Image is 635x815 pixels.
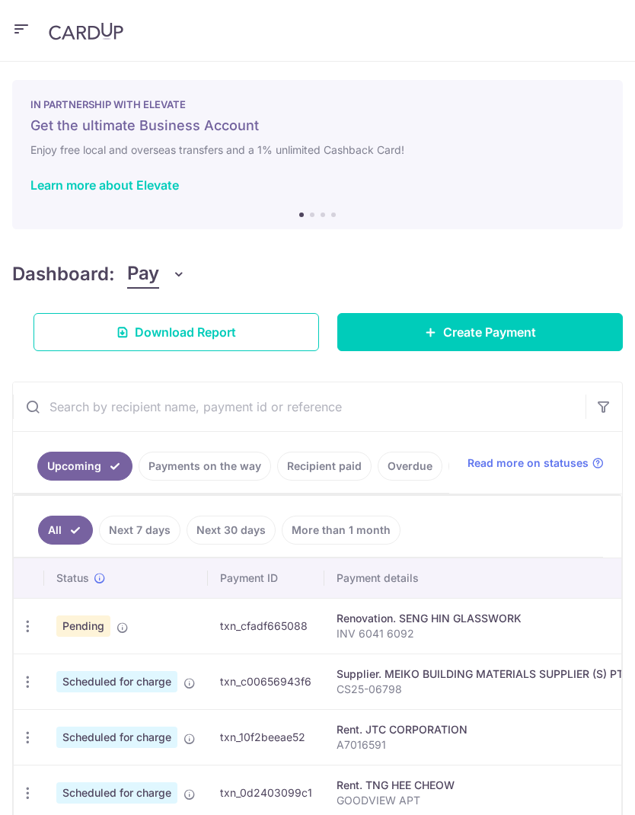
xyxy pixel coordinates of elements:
[127,260,186,289] button: Pay
[38,516,93,545] a: All
[37,452,132,481] a: Upcoming
[13,382,586,431] input: Search by recipient name, payment id or reference
[56,570,89,586] span: Status
[443,323,536,341] span: Create Payment
[282,516,400,545] a: More than 1 month
[208,598,324,654] td: txn_cfadf665088
[378,452,442,481] a: Overdue
[208,558,324,598] th: Payment ID
[187,516,276,545] a: Next 30 days
[448,452,520,481] a: Cancelled
[56,671,177,692] span: Scheduled for charge
[139,452,271,481] a: Payments on the way
[208,654,324,709] td: txn_c00656943f6
[56,615,110,637] span: Pending
[30,117,605,135] h5: Get the ultimate Business Account
[56,727,177,748] span: Scheduled for charge
[277,452,372,481] a: Recipient paid
[467,455,589,471] span: Read more on statuses
[99,516,180,545] a: Next 7 days
[30,177,179,193] a: Learn more about Elevate
[467,455,604,471] a: Read more on statuses
[127,260,159,289] span: Pay
[30,141,605,159] h6: Enjoy free local and overseas transfers and a 1% unlimited Cashback Card!
[30,98,605,110] p: IN PARTNERSHIP WITH ELEVATE
[49,22,123,40] img: CardUp
[12,260,115,288] h4: Dashboard:
[56,782,177,804] span: Scheduled for charge
[34,313,319,351] a: Download Report
[135,323,236,341] span: Download Report
[337,313,623,351] a: Create Payment
[208,709,324,765] td: txn_10f2beeae52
